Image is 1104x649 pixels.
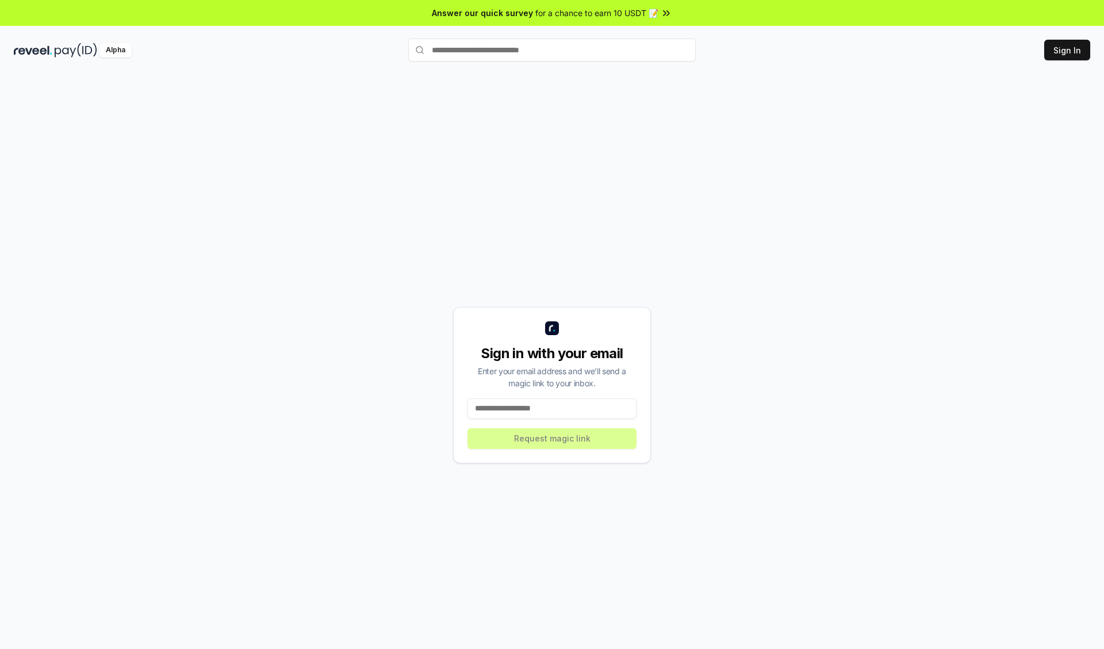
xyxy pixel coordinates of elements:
img: logo_small [545,321,559,335]
span: Answer our quick survey [432,7,533,19]
span: for a chance to earn 10 USDT 📝 [535,7,658,19]
button: Sign In [1044,40,1090,60]
div: Alpha [99,43,132,57]
div: Enter your email address and we’ll send a magic link to your inbox. [467,365,637,389]
img: pay_id [55,43,97,57]
div: Sign in with your email [467,344,637,363]
img: reveel_dark [14,43,52,57]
